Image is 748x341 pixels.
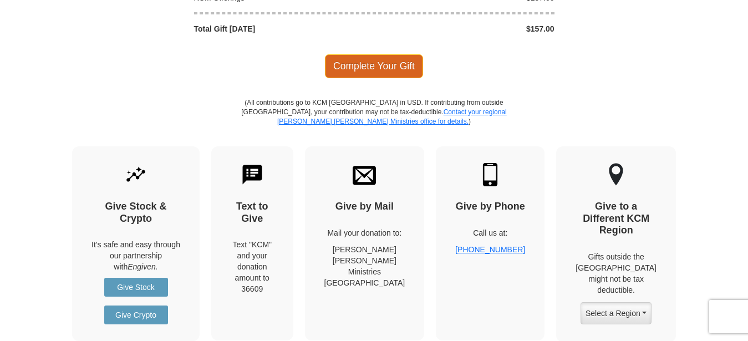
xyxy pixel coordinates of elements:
button: Select a Region [581,302,652,324]
div: $157.00 [374,23,561,34]
h4: Give by Mail [324,201,405,213]
a: Give Crypto [104,306,168,324]
div: Text "KCM" and your donation amount to 36609 [231,239,274,294]
p: [PERSON_NAME] [PERSON_NAME] Ministries [GEOGRAPHIC_DATA] [324,244,405,288]
i: Engiven. [128,262,157,271]
a: [PHONE_NUMBER] [455,245,525,254]
p: It's safe and easy through our partnership with [91,239,180,272]
img: other-region [608,163,624,186]
p: Gifts outside the [GEOGRAPHIC_DATA] might not be tax deductible. [576,251,657,296]
p: (All contributions go to KCM [GEOGRAPHIC_DATA] in USD. If contributing from outside [GEOGRAPHIC_D... [241,98,507,146]
a: Contact your regional [PERSON_NAME] [PERSON_NAME] Ministries office for details. [277,108,507,125]
h4: Give by Phone [455,201,525,213]
img: give-by-stock.svg [124,163,147,186]
h4: Give to a Different KCM Region [576,201,657,237]
a: Give Stock [104,278,168,297]
span: Complete Your Gift [325,54,423,78]
p: Call us at: [455,227,525,238]
img: envelope.svg [353,163,376,186]
h4: Text to Give [231,201,274,225]
div: Total Gift [DATE] [188,23,374,34]
img: text-to-give.svg [241,163,264,186]
img: mobile.svg [479,163,502,186]
p: Mail your donation to: [324,227,405,238]
h4: Give Stock & Crypto [91,201,180,225]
